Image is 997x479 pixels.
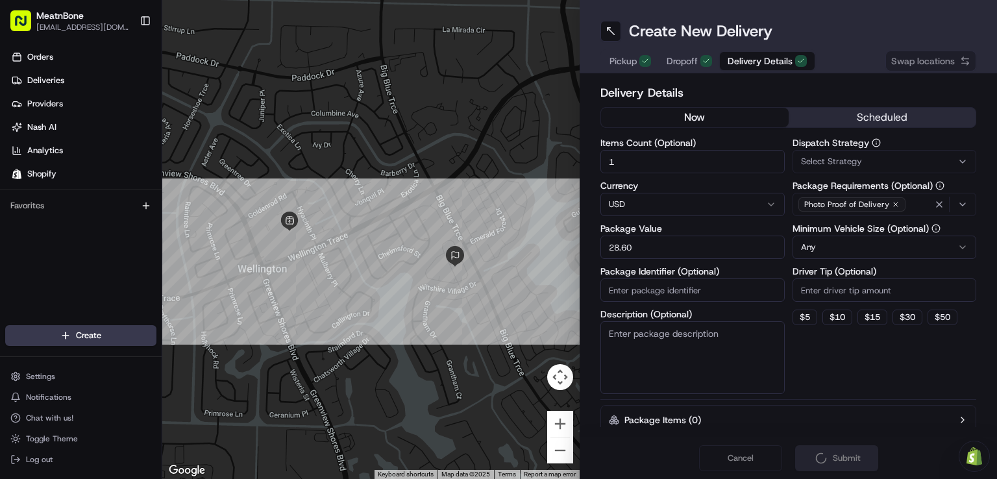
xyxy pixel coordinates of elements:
[667,55,698,68] span: Dropoff
[793,278,977,302] input: Enter driver tip amount
[5,140,162,161] a: Analytics
[600,150,785,173] input: Enter number of items
[5,388,156,406] button: Notifications
[935,181,944,190] button: Package Requirements (Optional)
[600,236,785,259] input: Enter package value
[5,325,156,346] button: Create
[26,434,78,444] span: Toggle Theme
[793,267,977,276] label: Driver Tip (Optional)
[13,124,36,147] img: 1736555255976-a54dd68f-1ca7-489b-9aae-adbdc363a1c4
[166,462,208,479] img: Google
[27,168,56,180] span: Shopify
[34,84,214,97] input: Clear
[793,181,977,190] label: Package Requirements (Optional)
[600,224,785,233] label: Package Value
[5,164,162,184] a: Shopify
[5,117,162,138] a: Nash AI
[5,195,156,216] div: Favorites
[5,430,156,448] button: Toggle Theme
[892,310,922,325] button: $30
[872,138,881,147] button: Dispatch Strategy
[27,98,63,110] span: Providers
[5,70,162,91] a: Deliveries
[5,450,156,469] button: Log out
[221,128,236,143] button: Start new chat
[801,156,862,167] span: Select Strategy
[26,454,53,465] span: Log out
[13,190,23,200] div: 📗
[105,183,214,206] a: 💻API Documentation
[27,51,53,63] span: Orders
[44,124,213,137] div: Start new chat
[609,55,637,68] span: Pickup
[793,310,817,325] button: $5
[26,188,99,201] span: Knowledge Base
[793,193,977,216] button: Photo Proof of Delivery
[76,330,101,341] span: Create
[8,183,105,206] a: 📗Knowledge Base
[166,462,208,479] a: Open this area in Google Maps (opens a new window)
[547,364,573,390] button: Map camera controls
[27,145,63,156] span: Analytics
[600,278,785,302] input: Enter package identifier
[36,9,84,22] button: MeatnBone
[12,169,22,179] img: Shopify logo
[804,199,889,210] span: Photo Proof of Delivery
[27,121,56,133] span: Nash AI
[857,310,887,325] button: $15
[36,22,129,32] button: [EMAIL_ADDRESS][DOMAIN_NAME]
[5,5,134,36] button: MeatnBone[EMAIL_ADDRESS][DOMAIN_NAME]
[600,181,785,190] label: Currency
[5,47,162,68] a: Orders
[600,84,976,102] h2: Delivery Details
[498,471,516,478] a: Terms (opens in new tab)
[524,471,576,478] a: Report a map error
[26,392,71,402] span: Notifications
[600,267,785,276] label: Package Identifier (Optional)
[600,138,785,147] label: Items Count (Optional)
[793,138,977,147] label: Dispatch Strategy
[5,367,156,386] button: Settings
[728,55,793,68] span: Delivery Details
[629,21,772,42] h1: Create New Delivery
[547,411,573,437] button: Zoom in
[600,310,785,319] label: Description (Optional)
[5,93,162,114] a: Providers
[822,310,852,325] button: $10
[624,413,701,426] label: Package Items ( 0 )
[789,108,976,127] button: scheduled
[26,371,55,382] span: Settings
[13,52,236,73] p: Welcome 👋
[378,470,434,479] button: Keyboard shortcuts
[793,150,977,173] button: Select Strategy
[110,190,120,200] div: 💻
[44,137,164,147] div: We're available if you need us!
[931,224,941,233] button: Minimum Vehicle Size (Optional)
[600,405,976,435] button: Package Items (0)
[92,219,157,230] a: Powered byPylon
[601,108,789,127] button: now
[793,224,977,233] label: Minimum Vehicle Size (Optional)
[547,437,573,463] button: Zoom out
[26,413,73,423] span: Chat with us!
[129,220,157,230] span: Pylon
[441,471,490,478] span: Map data ©2025
[5,409,156,427] button: Chat with us!
[123,188,208,201] span: API Documentation
[928,310,957,325] button: $50
[27,75,64,86] span: Deliveries
[13,13,39,39] img: Nash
